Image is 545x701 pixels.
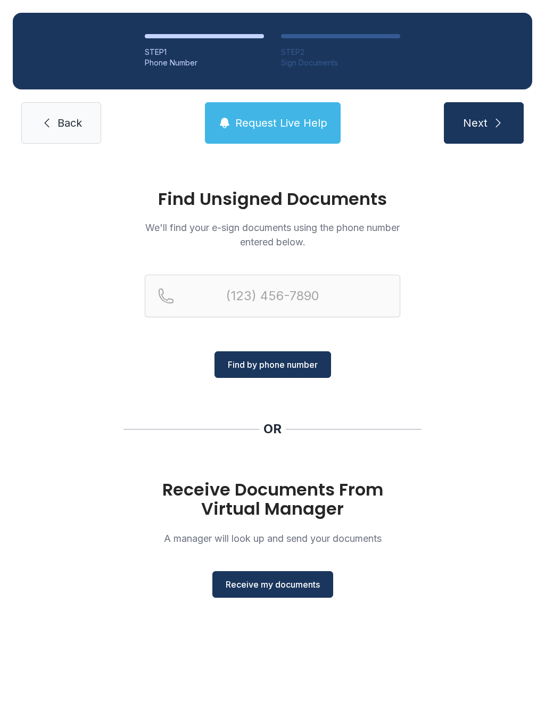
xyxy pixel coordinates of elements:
p: A manager will look up and send your documents [145,531,400,546]
h1: Find Unsigned Documents [145,191,400,208]
input: Reservation phone number [145,275,400,317]
div: OR [263,420,282,438]
p: We'll find your e-sign documents using the phone number entered below. [145,220,400,249]
div: STEP 2 [281,47,400,57]
div: STEP 1 [145,47,264,57]
span: Next [463,116,488,130]
div: Sign Documents [281,57,400,68]
span: Back [57,116,82,130]
span: Find by phone number [228,358,318,371]
span: Receive my documents [226,578,320,591]
h1: Receive Documents From Virtual Manager [145,480,400,518]
div: Phone Number [145,57,264,68]
span: Request Live Help [235,116,327,130]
